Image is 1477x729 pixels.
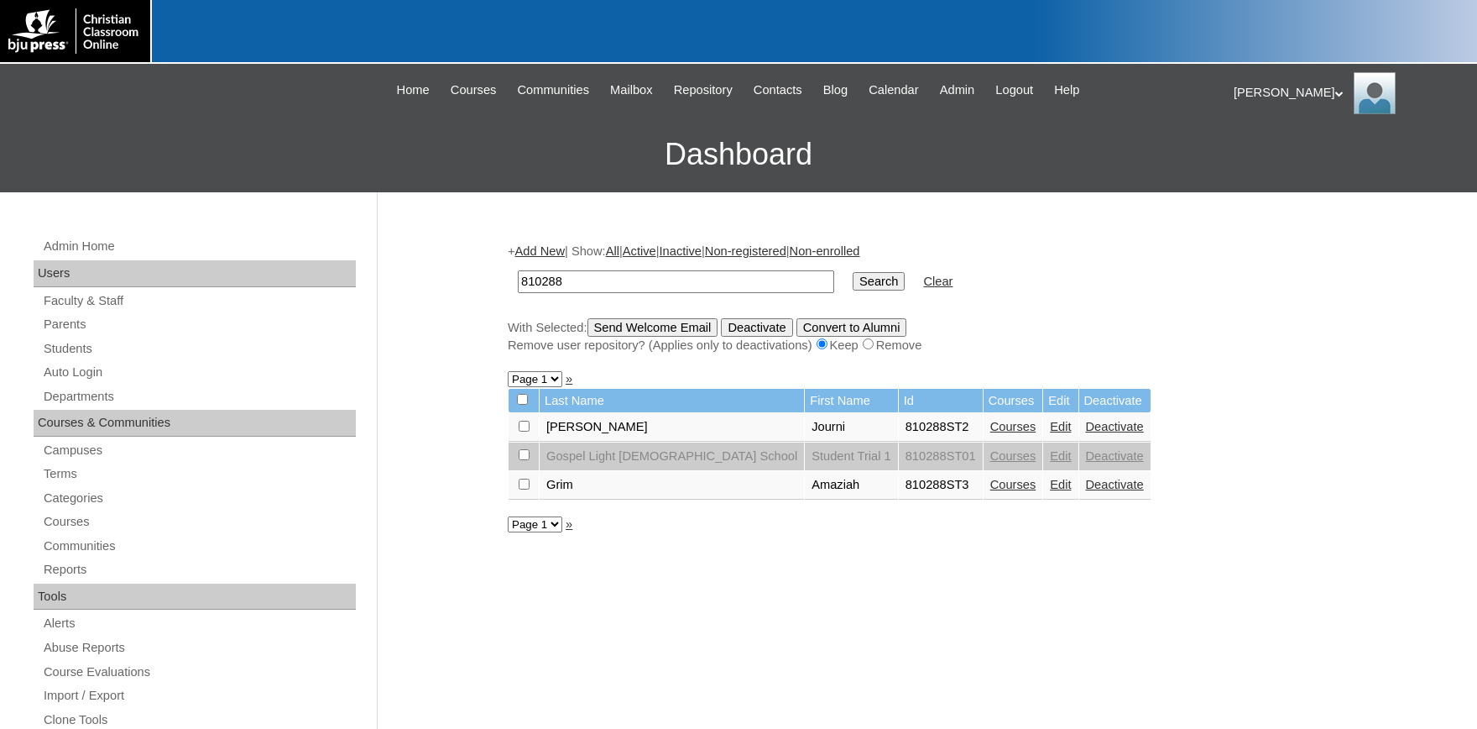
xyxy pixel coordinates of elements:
[508,243,1339,354] div: + | Show: | | | |
[42,386,356,407] a: Departments
[42,291,356,312] a: Faculty & Staff
[42,559,356,580] a: Reports
[984,389,1043,413] td: Courses
[442,81,505,100] a: Courses
[990,420,1036,433] a: Courses
[1354,72,1396,114] img: Karen Lawton
[805,413,898,442] td: Journi
[899,413,983,442] td: 810288ST2
[1086,449,1144,463] a: Deactivate
[745,81,811,100] a: Contacts
[860,81,926,100] a: Calendar
[623,244,656,258] a: Active
[660,244,702,258] a: Inactive
[1050,420,1071,433] a: Edit
[990,449,1036,463] a: Courses
[587,318,718,337] input: Send Welcome Email
[34,584,356,611] div: Tools
[606,244,619,258] a: All
[853,272,905,291] input: Search
[508,337,1339,354] div: Remove user repository? (Applies only to deactivations) Keep Remove
[540,443,804,471] td: Gospel Light [DEMOGRAPHIC_DATA] School
[42,662,356,683] a: Course Evaluations
[540,471,804,500] td: Grim
[796,318,907,337] input: Convert to Alumni
[42,488,356,509] a: Categories
[42,613,356,634] a: Alerts
[674,81,733,100] span: Repository
[610,81,653,100] span: Mailbox
[869,81,918,100] span: Calendar
[1054,81,1079,100] span: Help
[8,117,1469,192] h3: Dashboard
[815,81,856,100] a: Blog
[42,464,356,485] a: Terms
[42,685,356,706] a: Import / Export
[42,511,356,532] a: Courses
[8,8,142,54] img: logo-white.png
[1086,478,1144,491] a: Deactivate
[42,314,356,335] a: Parents
[540,389,804,413] td: Last Name
[509,81,598,100] a: Communities
[721,318,792,337] input: Deactivate
[1050,449,1071,463] a: Edit
[451,81,497,100] span: Courses
[823,81,848,100] span: Blog
[805,389,898,413] td: First Name
[932,81,984,100] a: Admin
[397,81,430,100] span: Home
[42,338,356,359] a: Students
[665,81,741,100] a: Repository
[34,260,356,287] div: Users
[899,443,983,471] td: 810288ST01
[1043,389,1078,413] td: Edit
[42,536,356,557] a: Communities
[566,372,572,385] a: »
[990,478,1036,491] a: Courses
[923,275,952,288] a: Clear
[899,471,983,500] td: 810288ST3
[1234,72,1460,114] div: [PERSON_NAME]
[540,413,804,442] td: [PERSON_NAME]
[389,81,438,100] a: Home
[805,471,898,500] td: Amaziah
[805,443,898,471] td: Student Trial 1
[899,389,983,413] td: Id
[34,410,356,437] div: Courses & Communities
[987,81,1041,100] a: Logout
[1086,420,1144,433] a: Deactivate
[790,244,860,258] a: Non-enrolled
[602,81,661,100] a: Mailbox
[1046,81,1088,100] a: Help
[995,81,1033,100] span: Logout
[42,440,356,461] a: Campuses
[754,81,802,100] span: Contacts
[42,362,356,383] a: Auto Login
[517,81,589,100] span: Communities
[515,244,565,258] a: Add New
[42,637,356,658] a: Abuse Reports
[518,270,834,293] input: Search
[42,236,356,257] a: Admin Home
[1050,478,1071,491] a: Edit
[566,517,572,531] a: »
[508,318,1339,354] div: With Selected:
[940,81,975,100] span: Admin
[705,244,786,258] a: Non-registered
[1079,389,1151,413] td: Deactivate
